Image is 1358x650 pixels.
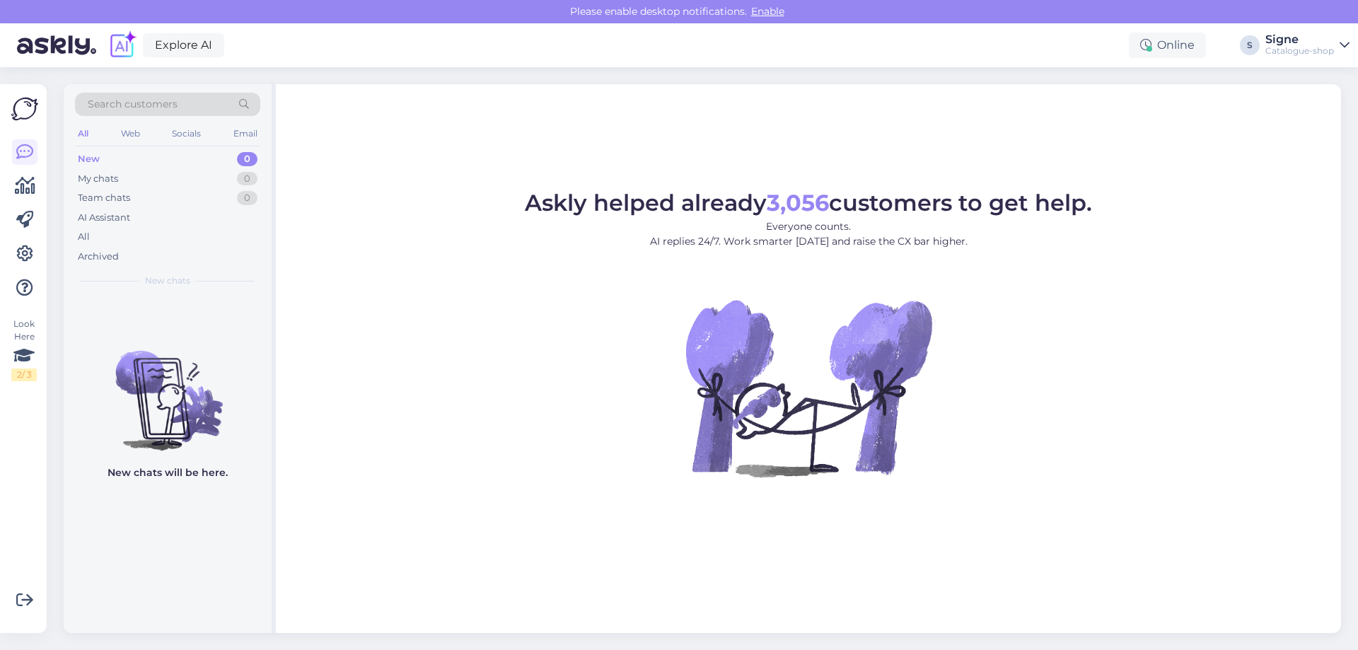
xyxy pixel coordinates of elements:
div: Catalogue-shop [1265,45,1334,57]
div: 0 [237,191,257,205]
span: Enable [747,5,789,18]
div: Web [118,124,143,143]
span: Search customers [88,97,178,112]
div: Team chats [78,191,130,205]
p: New chats will be here. [108,465,228,480]
div: Socials [169,124,204,143]
div: Online [1129,33,1206,58]
div: New [78,152,100,166]
div: Archived [78,250,119,264]
div: 0 [237,172,257,186]
span: New chats [145,274,190,287]
div: AI Assistant [78,211,130,225]
img: explore-ai [108,30,137,60]
div: My chats [78,172,118,186]
img: No Chat active [681,260,936,515]
div: Email [231,124,260,143]
b: 3,056 [767,189,829,216]
div: 0 [237,152,257,166]
p: Everyone counts. AI replies 24/7. Work smarter [DATE] and raise the CX bar higher. [525,219,1092,249]
div: Look Here [11,318,37,381]
span: Askly helped already customers to get help. [525,189,1092,216]
div: All [78,230,90,244]
img: No chats [64,325,272,453]
div: 2 / 3 [11,368,37,381]
div: S [1240,35,1260,55]
div: All [75,124,91,143]
a: Explore AI [143,33,224,57]
img: Askly Logo [11,95,38,122]
div: Signe [1265,34,1334,45]
a: SigneCatalogue-shop [1265,34,1350,57]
